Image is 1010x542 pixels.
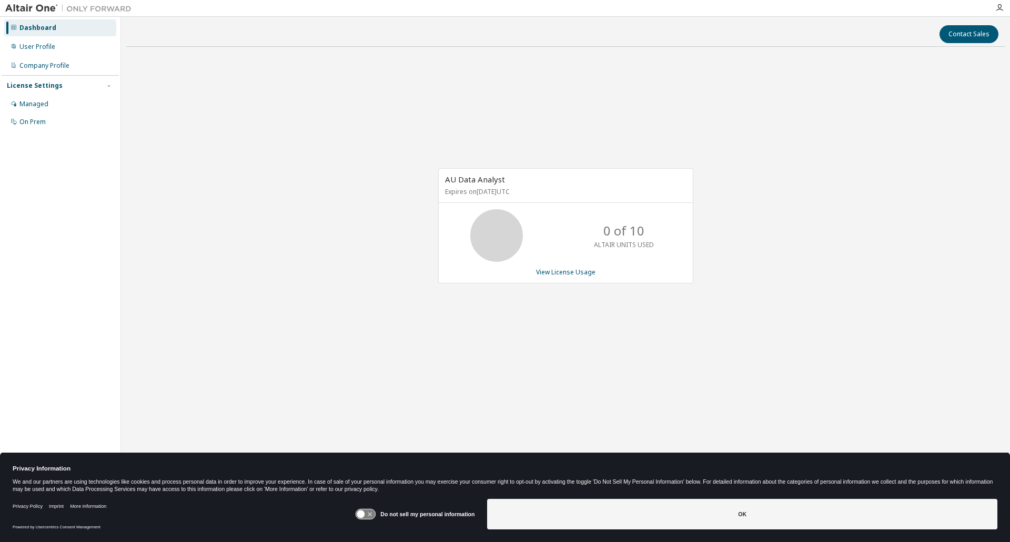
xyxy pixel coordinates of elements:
[940,25,998,43] button: Contact Sales
[5,3,137,14] img: Altair One
[594,240,654,249] p: ALTAIR UNITS USED
[445,174,505,185] span: AU Data Analyst
[19,24,56,32] div: Dashboard
[603,222,644,240] p: 0 of 10
[19,43,55,51] div: User Profile
[7,81,63,90] div: License Settings
[536,268,595,277] a: View License Usage
[19,118,46,126] div: On Prem
[19,100,48,108] div: Managed
[445,187,684,196] p: Expires on [DATE] UTC
[19,62,69,70] div: Company Profile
